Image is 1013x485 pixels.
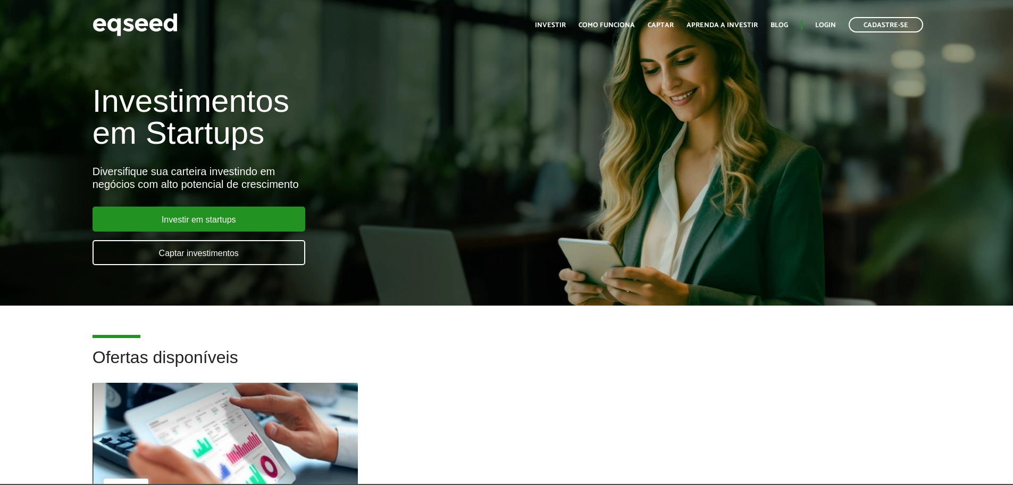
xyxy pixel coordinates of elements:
[771,22,788,29] a: Blog
[648,22,674,29] a: Captar
[535,22,566,29] a: Investir
[849,17,923,32] a: Cadastre-se
[93,207,305,232] a: Investir em startups
[93,11,178,39] img: EqSeed
[93,165,583,191] div: Diversifique sua carteira investindo em negócios com alto potencial de crescimento
[93,85,583,149] h1: Investimentos em Startups
[93,240,305,265] a: Captar investimentos
[815,22,836,29] a: Login
[687,22,758,29] a: Aprenda a investir
[93,348,921,383] h2: Ofertas disponíveis
[579,22,635,29] a: Como funciona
